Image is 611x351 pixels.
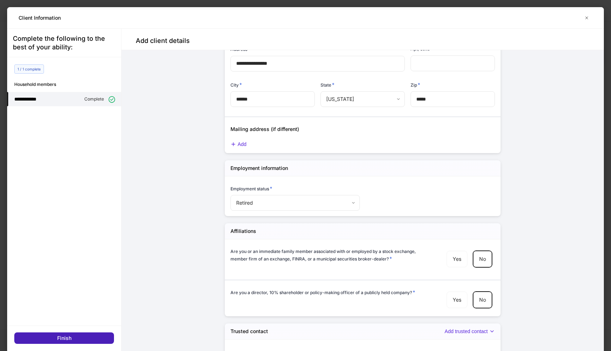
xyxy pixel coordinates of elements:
[14,64,44,74] div: 1 / 1 complete
[230,328,268,335] h5: Trusted contact
[136,36,190,45] h4: Add client details
[225,117,495,133] div: Mailing address (if different)
[230,185,272,192] h6: Employment status
[230,289,415,296] h6: Are you a director, 10% shareholder or policy-making officer of a publicly held company?
[84,96,104,102] p: Complete
[230,248,429,262] h6: Are you or an immediate family member associated with or employed by a stock exchange, member fir...
[411,81,420,88] h6: Zip
[230,228,256,235] h5: Affiliations
[321,91,404,107] div: [US_STATE]
[321,81,334,88] h6: State
[444,328,495,335] button: Add trusted contact
[14,332,114,344] button: Finish
[13,34,115,52] div: Complete the following to the best of your ability:
[19,14,61,21] h5: Client Information
[57,335,71,342] div: Finish
[230,141,247,147] button: Add
[14,81,121,88] h6: Household members
[230,165,288,172] h5: Employment information
[230,81,242,88] h6: City
[230,195,359,211] div: Retired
